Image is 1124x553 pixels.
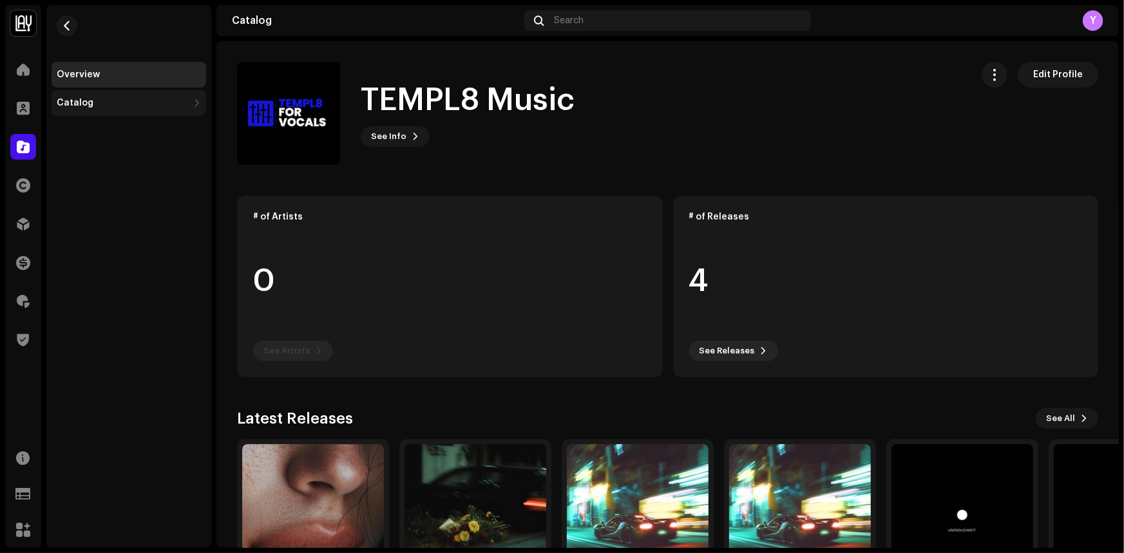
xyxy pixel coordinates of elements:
button: See All [1036,408,1098,429]
h3: Latest Releases [237,408,353,429]
h1: TEMPL8 Music [361,80,575,121]
re-m-nav-item: Overview [52,62,206,88]
img: 9eed2d94-8759-4556-a95b-7c4fe8dc1a16 [237,62,340,165]
re-o-card-data: # of Artists [237,196,663,377]
img: 9eb99177-7e7a-45d5-8073-fef7358786d3 [10,10,36,36]
re-o-card-data: # of Releases [673,196,1099,377]
div: # of Releases [689,212,1083,222]
div: Catalog [232,15,519,26]
span: See Releases [700,338,755,364]
div: Catalog [57,98,93,108]
span: See Info [371,124,406,149]
button: See Info [361,126,430,147]
span: Search [555,15,584,26]
div: Overview [57,70,100,80]
div: Y [1083,10,1103,31]
re-m-nav-dropdown: Catalog [52,90,206,116]
button: See Releases [689,341,778,361]
span: Edit Profile [1033,62,1083,88]
span: See All [1046,406,1075,431]
button: Edit Profile [1018,62,1098,88]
